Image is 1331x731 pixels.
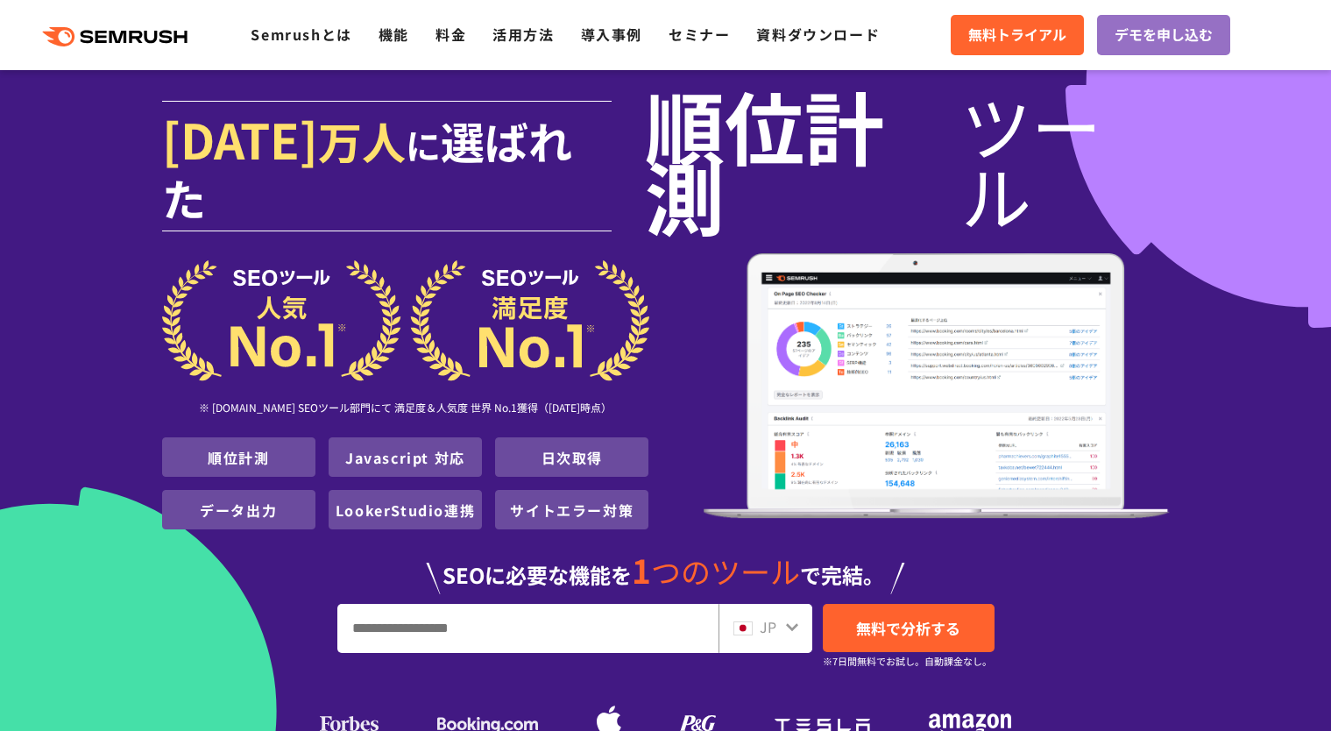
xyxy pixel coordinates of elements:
a: Javascript 対応 [345,447,465,468]
a: LookerStudio連携 [336,500,475,521]
span: 1 [632,546,651,593]
input: URL、キーワードを入力してください [338,605,718,652]
span: ツール [961,89,1170,230]
span: 無料トライアル [968,24,1066,46]
a: データ出力 [200,500,277,521]
span: に [406,119,441,170]
a: デモを申し込む [1097,15,1230,55]
a: Semrushとは [251,24,351,45]
span: つのツール [651,550,800,593]
span: [DATE] [162,103,318,174]
a: 無料トライアル [951,15,1084,55]
span: 万人 [318,109,406,172]
a: セミナー [669,24,730,45]
a: 無料で分析する [823,604,995,652]
span: 選ばれた [162,109,572,229]
div: ※ [DOMAIN_NAME] SEOツール部門にて 満足度＆人気度 世界 No.1獲得（[DATE]時点） [162,381,649,437]
a: 日次取得 [542,447,603,468]
a: サイトエラー対策 [510,500,634,521]
a: 順位計測 [208,447,269,468]
a: 料金 [435,24,466,45]
span: デモを申し込む [1115,24,1213,46]
div: SEOに必要な機能を [162,536,1170,594]
a: 資料ダウンロード [756,24,880,45]
span: 順位計測 [645,89,961,230]
a: 導入事例 [581,24,642,45]
span: 無料で分析する [856,617,960,639]
a: 機能 [379,24,409,45]
span: で完結。 [800,559,884,590]
span: JP [760,616,776,637]
small: ※7日間無料でお試し。自動課金なし。 [823,653,992,670]
a: 活用方法 [492,24,554,45]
